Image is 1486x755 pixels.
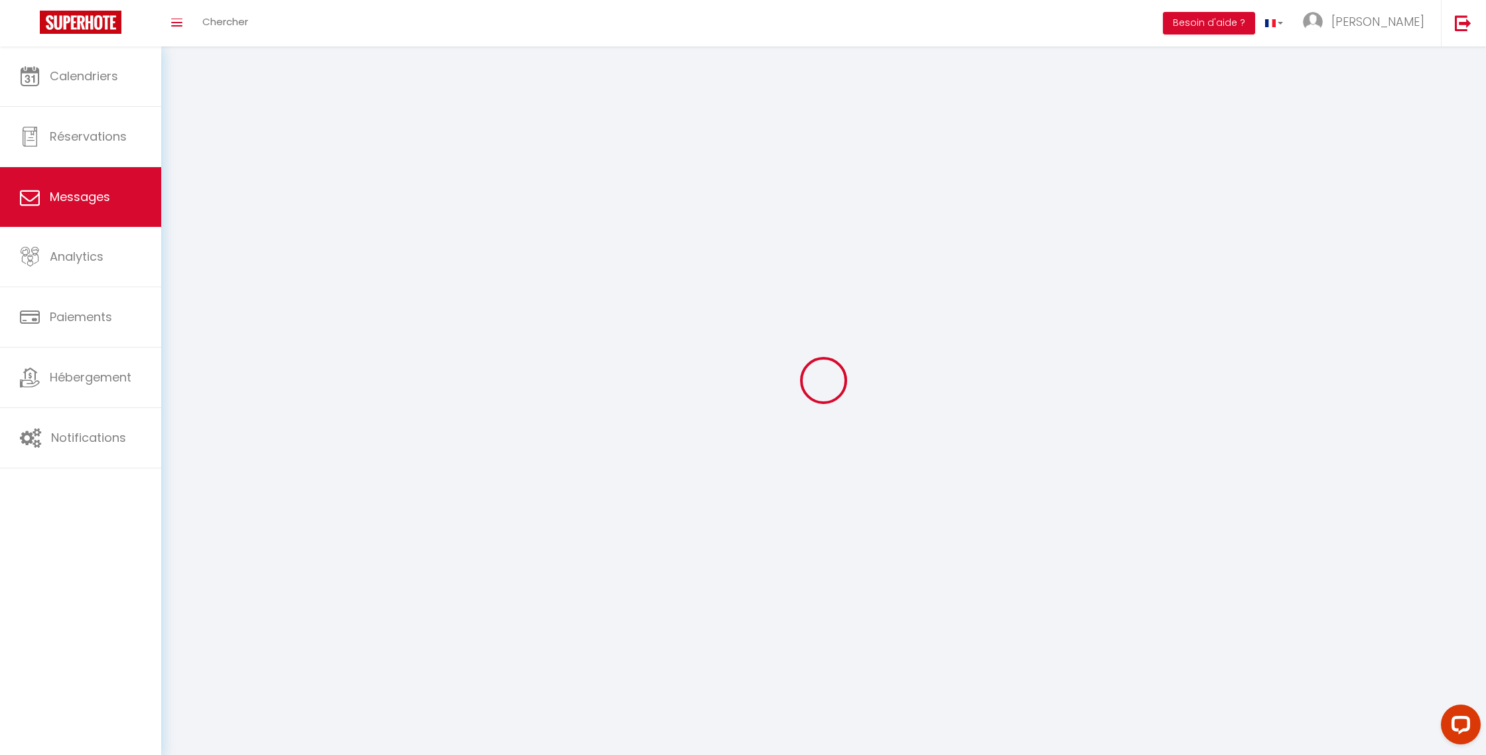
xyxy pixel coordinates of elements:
span: Paiements [50,309,112,325]
span: Réservations [50,128,127,145]
img: ... [1303,12,1323,32]
span: Notifications [51,429,126,446]
span: Hébergement [50,369,131,385]
span: Chercher [202,15,248,29]
span: Messages [50,188,110,205]
button: Besoin d'aide ? [1163,12,1255,34]
span: [PERSON_NAME] [1331,13,1424,30]
span: Analytics [50,248,103,265]
iframe: LiveChat chat widget [1430,699,1486,755]
span: Calendriers [50,68,118,84]
img: Super Booking [40,11,121,34]
img: logout [1455,15,1471,31]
